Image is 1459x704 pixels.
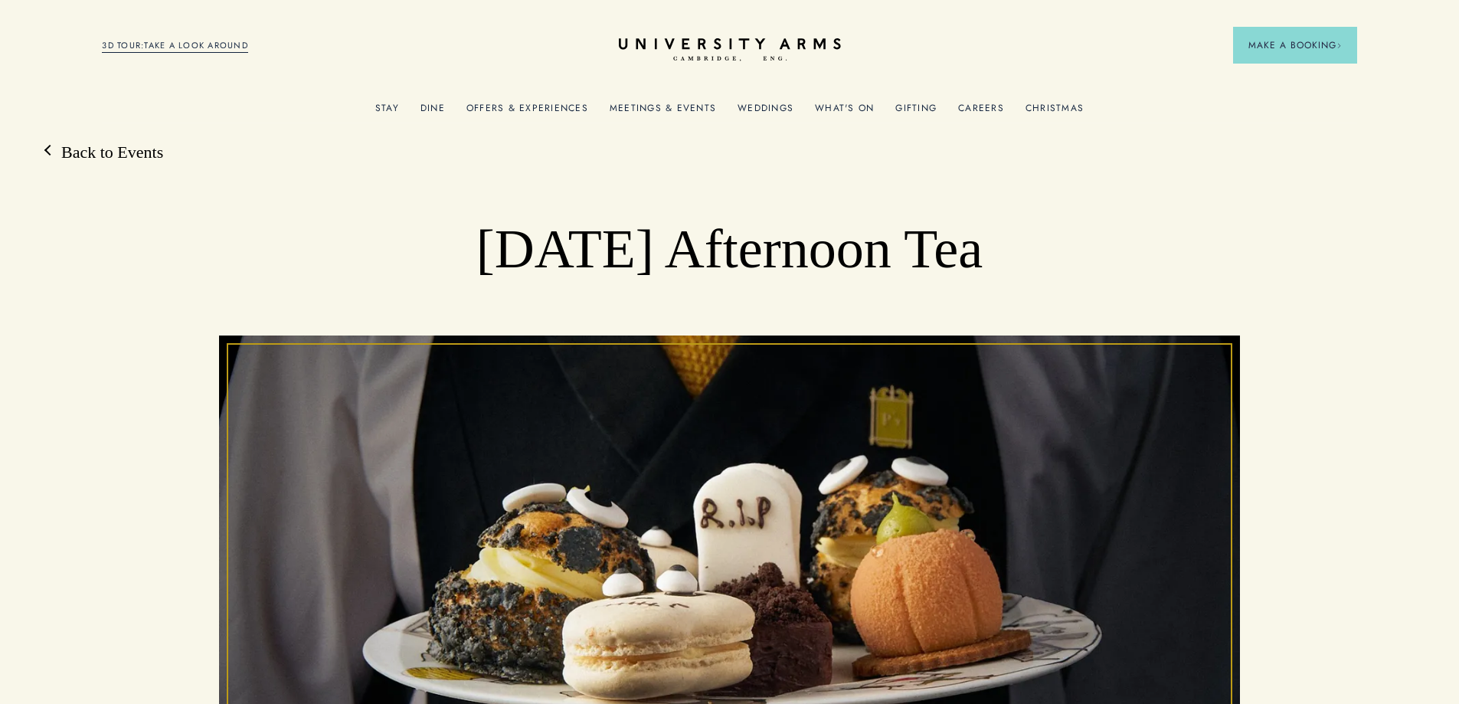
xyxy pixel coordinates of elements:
[420,103,445,123] a: Dine
[1233,27,1357,64] button: Make a BookingArrow icon
[895,103,937,123] a: Gifting
[102,39,248,53] a: 3D TOUR:TAKE A LOOK AROUND
[321,217,1138,283] h1: [DATE] Afternoon Tea
[958,103,1004,123] a: Careers
[466,103,588,123] a: Offers & Experiences
[46,141,163,164] a: Back to Events
[738,103,793,123] a: Weddings
[375,103,399,123] a: Stay
[815,103,874,123] a: What's On
[1026,103,1084,123] a: Christmas
[619,38,841,62] a: Home
[1248,38,1342,52] span: Make a Booking
[1336,43,1342,48] img: Arrow icon
[610,103,716,123] a: Meetings & Events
